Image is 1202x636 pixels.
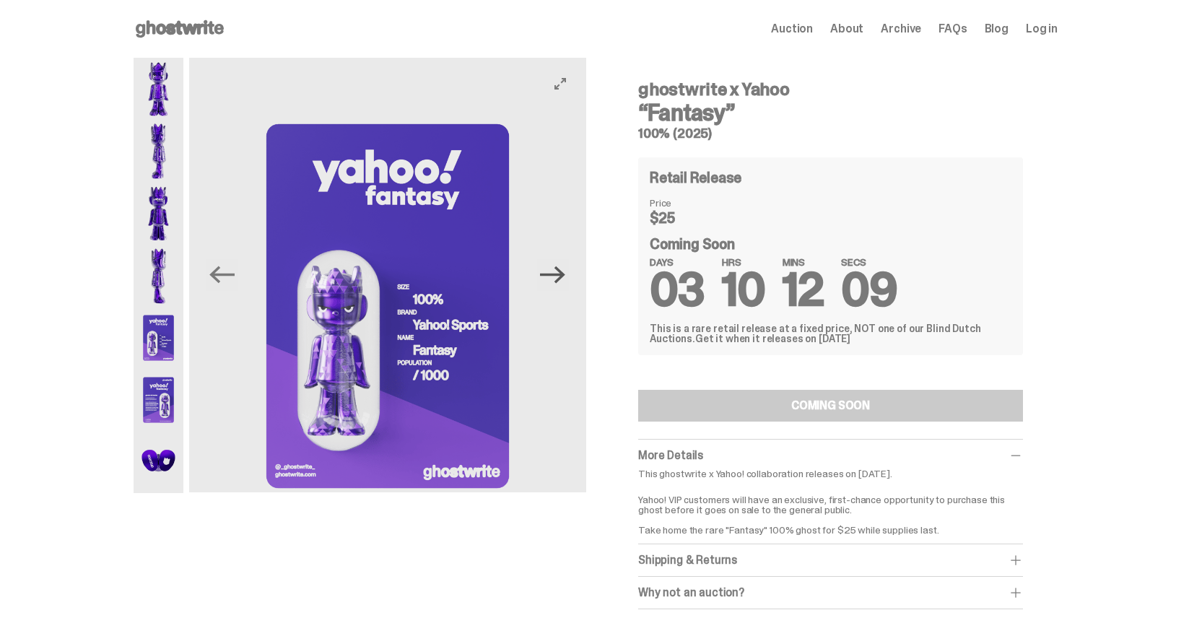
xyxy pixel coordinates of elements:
img: Yahoo-HG---5.png [189,58,586,554]
dt: Price [650,198,722,208]
img: Yahoo-HG---3.png [134,182,183,244]
span: 10 [722,260,765,320]
div: Coming Soon [650,237,1011,306]
div: COMING SOON [791,400,870,411]
span: DAYS [650,257,705,267]
h4: ghostwrite x Yahoo [638,81,1023,98]
span: MINS [783,257,824,267]
h3: “Fantasy” [638,101,1023,124]
img: Yahoo-HG---1.png [134,58,183,120]
span: More Details [638,448,703,463]
h5: 100% (2025) [638,127,1023,140]
a: About [830,23,863,35]
img: Yahoo-HG---2.png [134,120,183,182]
button: Next [537,259,569,291]
img: Yahoo-HG---5.png [134,307,183,369]
img: Yahoo-HG---4.png [134,245,183,307]
button: Previous [206,259,238,291]
a: FAQs [938,23,967,35]
p: This ghostwrite x Yahoo! collaboration releases on [DATE]. [638,469,1023,479]
button: COMING SOON [638,390,1023,422]
img: Yahoo-HG---7.png [134,431,183,493]
a: Auction [771,23,813,35]
span: 09 [841,260,897,320]
div: This is a rare retail release at a fixed price, NOT one of our Blind Dutch Auctions. [650,323,1011,344]
span: 03 [650,260,705,320]
span: HRS [722,257,765,267]
span: Get it when it releases on [DATE] [695,332,850,345]
img: Yahoo-HG---6.png [134,369,183,431]
a: Archive [881,23,921,35]
h4: Retail Release [650,170,741,185]
button: View full-screen [552,75,569,92]
p: Yahoo! VIP customers will have an exclusive, first-chance opportunity to purchase this ghost befo... [638,484,1023,535]
div: Shipping & Returns [638,553,1023,567]
dd: $25 [650,211,722,225]
span: SECS [841,257,897,267]
span: 12 [783,260,824,320]
a: Log in [1026,23,1058,35]
a: Blog [985,23,1009,35]
div: Why not an auction? [638,585,1023,600]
